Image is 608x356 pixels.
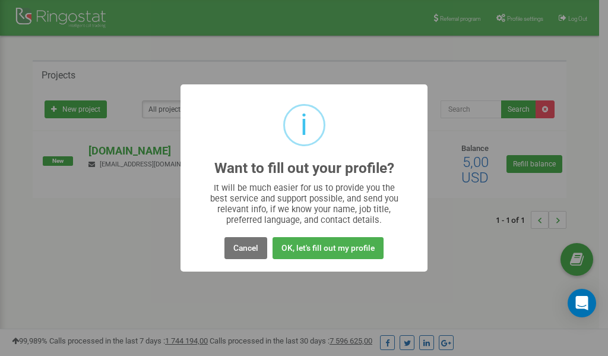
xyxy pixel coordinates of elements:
[224,237,267,259] button: Cancel
[204,182,404,225] div: It will be much easier for us to provide you the best service and support possible, and send you ...
[214,160,394,177] h2: Want to fill out your profile?
[568,289,596,317] div: Open Intercom Messenger
[273,237,384,259] button: OK, let's fill out my profile
[300,106,308,144] div: i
